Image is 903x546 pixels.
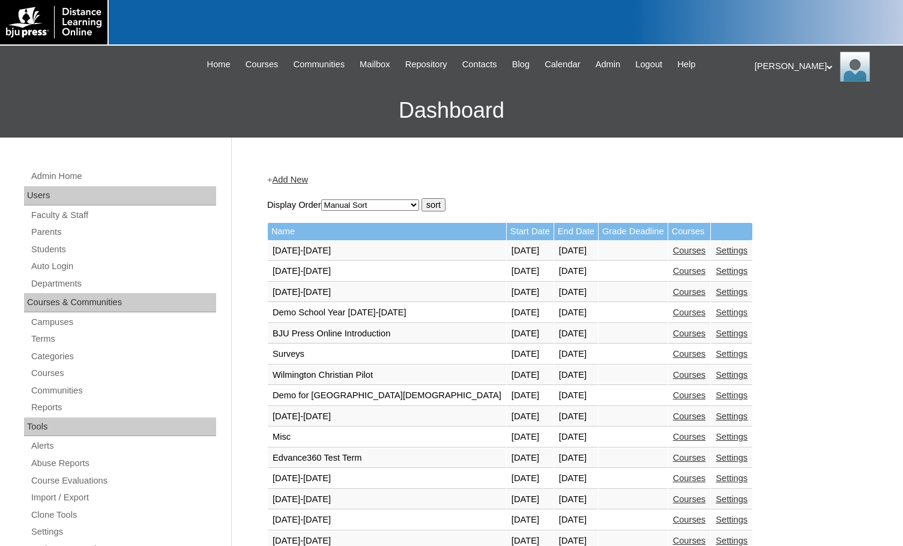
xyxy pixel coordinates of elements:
[716,432,747,441] a: Settings
[30,315,216,330] a: Campuses
[539,58,586,71] a: Calendar
[512,58,530,71] span: Blog
[673,308,706,317] a: Courses
[30,383,216,398] a: Communities
[673,287,706,297] a: Courses
[554,324,598,344] td: [DATE]
[668,223,711,240] td: Courses
[716,453,747,463] a: Settings
[677,58,695,71] span: Help
[30,508,216,523] a: Clone Tools
[24,186,216,205] div: Users
[716,349,747,359] a: Settings
[554,365,598,386] td: [DATE]
[399,58,453,71] a: Repository
[673,453,706,463] a: Courses
[716,536,747,545] a: Settings
[716,473,747,483] a: Settings
[30,438,216,453] a: Alerts
[268,241,506,261] td: [DATE]-[DATE]
[716,494,747,504] a: Settings
[30,276,216,291] a: Departments
[554,344,598,365] td: [DATE]
[30,366,216,381] a: Courses
[554,261,598,282] td: [DATE]
[673,432,706,441] a: Courses
[507,344,554,365] td: [DATE]
[507,448,554,469] td: [DATE]
[671,58,701,71] a: Help
[268,407,506,427] td: [DATE]-[DATE]
[554,282,598,303] td: [DATE]
[716,329,747,338] a: Settings
[596,58,621,71] span: Admin
[273,175,308,184] a: Add New
[24,417,216,437] div: Tools
[30,473,216,488] a: Course Evaluations
[673,329,706,338] a: Courses
[287,58,351,71] a: Communities
[507,261,554,282] td: [DATE]
[507,469,554,489] td: [DATE]
[507,365,554,386] td: [DATE]
[507,324,554,344] td: [DATE]
[554,427,598,447] td: [DATE]
[24,293,216,312] div: Courses & Communities
[554,223,598,240] td: End Date
[629,58,668,71] a: Logout
[30,208,216,223] a: Faculty & Staff
[30,400,216,415] a: Reports
[673,370,706,380] a: Courses
[267,198,862,211] form: Display Order
[30,332,216,347] a: Terms
[268,223,506,240] td: Name
[545,58,580,71] span: Calendar
[360,58,390,71] span: Mailbox
[268,427,506,447] td: Misc
[635,58,662,71] span: Logout
[354,58,396,71] a: Mailbox
[268,510,506,530] td: [DATE]-[DATE]
[405,58,447,71] span: Repository
[268,344,506,365] td: Surveys
[673,536,706,545] a: Courses
[755,52,891,82] div: [PERSON_NAME]
[207,58,231,71] span: Home
[554,407,598,427] td: [DATE]
[554,303,598,323] td: [DATE]
[30,259,216,274] a: Auto Login
[30,349,216,364] a: Categories
[554,469,598,489] td: [DATE]
[554,241,598,261] td: [DATE]
[716,370,747,380] a: Settings
[673,473,706,483] a: Courses
[507,303,554,323] td: [DATE]
[268,469,506,489] td: [DATE]-[DATE]
[673,411,706,421] a: Courses
[507,241,554,261] td: [DATE]
[30,524,216,539] a: Settings
[840,52,870,82] img: Melanie Sevilla
[293,58,345,71] span: Communities
[421,198,445,211] input: sort
[716,390,747,400] a: Settings
[30,242,216,257] a: Students
[673,515,706,524] a: Courses
[240,58,285,71] a: Courses
[716,246,747,255] a: Settings
[673,390,706,400] a: Courses
[30,169,216,184] a: Admin Home
[507,427,554,447] td: [DATE]
[268,324,506,344] td: BJU Press Online Introduction
[507,282,554,303] td: [DATE]
[716,266,747,276] a: Settings
[673,266,706,276] a: Courses
[267,174,862,186] div: +
[507,510,554,530] td: [DATE]
[268,282,506,303] td: [DATE]-[DATE]
[30,490,216,505] a: Import / Export
[554,386,598,406] td: [DATE]
[456,58,503,71] a: Contacts
[716,515,747,524] a: Settings
[716,411,747,421] a: Settings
